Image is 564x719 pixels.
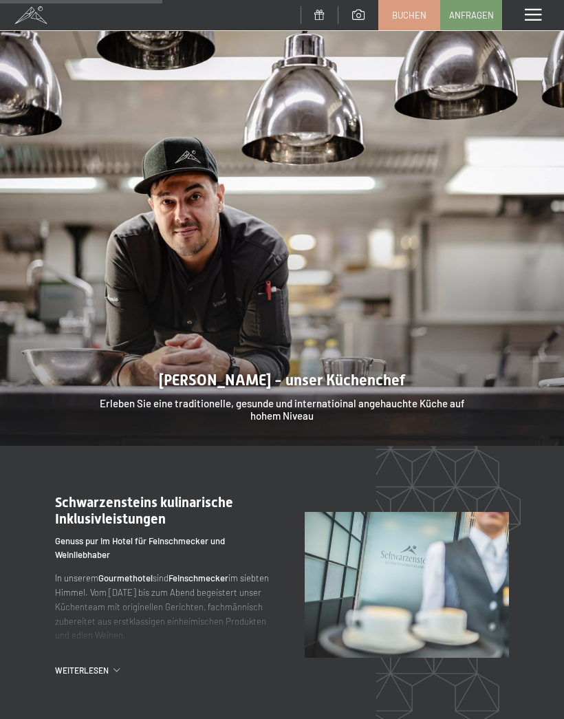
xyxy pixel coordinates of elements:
[379,1,440,30] a: Buchen
[392,9,426,21] span: Buchen
[449,9,494,21] span: Anfragen
[305,512,509,658] img: Südtiroler Küche im Hotel Schwarzenstein | ¾-Pension, Wein & Gourmet-Menüs
[55,535,225,561] strong: Genuss pur im Hotel für Feinschmecker und Weinliebhaber
[441,1,501,30] a: Anfragen
[55,494,233,527] span: Schwarzensteins kulinarische Inklusivleistungen
[55,665,113,676] span: Weiterlesen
